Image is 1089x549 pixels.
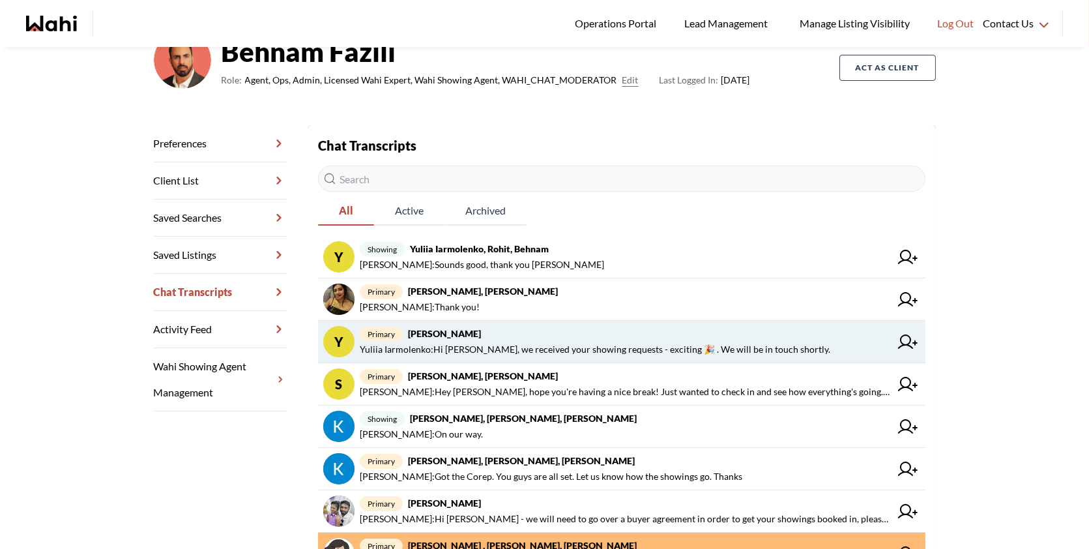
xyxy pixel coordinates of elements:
[360,496,403,511] span: primary
[318,236,925,278] a: YshowingYuliia Iarmolenko, Rohit, Behnam[PERSON_NAME]:Sounds good, thank you [PERSON_NAME]
[839,55,936,81] button: Act as Client
[318,448,925,490] a: primary[PERSON_NAME], [PERSON_NAME], [PERSON_NAME][PERSON_NAME]:Got the Corep. You guys are all s...
[410,413,637,424] strong: [PERSON_NAME], [PERSON_NAME], [PERSON_NAME]
[660,74,719,85] span: Last Logged In:
[154,274,287,311] a: Chat Transcripts
[318,166,925,192] input: Search
[26,16,77,31] a: Wahi homepage
[575,15,661,32] span: Operations Portal
[318,490,925,533] a: primary[PERSON_NAME][PERSON_NAME]:Hi [PERSON_NAME] - we will need to go over a buyer agreement in...
[937,15,974,32] span: Log Out
[318,197,374,226] button: All
[360,411,405,426] span: showing
[360,454,403,469] span: primary
[374,197,444,226] button: Active
[374,197,444,224] span: Active
[154,162,287,200] a: Client List
[323,241,355,273] div: Y
[360,242,405,257] span: showing
[154,237,287,274] a: Saved Listings
[408,497,481,509] strong: [PERSON_NAME]
[796,15,914,32] span: Manage Listing Visibility
[323,284,355,315] img: chat avatar
[408,370,558,381] strong: [PERSON_NAME], [PERSON_NAME]
[318,278,925,321] a: primary[PERSON_NAME], [PERSON_NAME][PERSON_NAME]:Thank you!
[154,31,211,89] img: cf9ae410c976398e.png
[410,243,549,254] strong: Yuliia Iarmolenko, Rohit, Behnam
[660,72,750,88] span: [DATE]
[360,299,480,315] span: [PERSON_NAME] : Thank you!
[360,426,483,442] span: [PERSON_NAME] : On our way.
[154,348,287,411] a: Wahi Showing Agent Management
[318,363,925,406] a: Sprimary[PERSON_NAME], [PERSON_NAME][PERSON_NAME]:Hey [PERSON_NAME], hope you're having a nice br...
[360,369,403,384] span: primary
[684,15,772,32] span: Lead Management
[323,453,355,484] img: chat avatar
[154,200,287,237] a: Saved Searches
[154,125,287,162] a: Preferences
[360,327,403,342] span: primary
[408,328,481,339] strong: [PERSON_NAME]
[444,197,527,226] button: Archived
[323,411,355,442] img: chat avatar
[222,32,750,71] strong: Behnam Fazili
[360,511,890,527] span: [PERSON_NAME] : Hi [PERSON_NAME] - we will need to go over a buyer agreement in order to get your...
[323,368,355,400] div: S
[408,286,558,297] strong: [PERSON_NAME], [PERSON_NAME]
[360,384,890,400] span: [PERSON_NAME] : Hey [PERSON_NAME], hope you're having a nice break! Just wanted to check in and s...
[444,197,527,224] span: Archived
[360,342,830,357] span: Yuliia Iarmolenko : Hi [PERSON_NAME], we received your showing requests - exciting 🎉 . We will be...
[360,257,604,273] span: [PERSON_NAME] : Sounds good, thank you [PERSON_NAME]
[408,455,635,466] strong: [PERSON_NAME], [PERSON_NAME], [PERSON_NAME]
[360,284,403,299] span: primary
[318,406,925,448] a: showing[PERSON_NAME], [PERSON_NAME], [PERSON_NAME][PERSON_NAME]:On our way.
[318,138,416,153] strong: Chat Transcripts
[318,321,925,363] a: Yprimary[PERSON_NAME]Yuliia Iarmolenko:Hi [PERSON_NAME], we received your showing requests - exci...
[318,197,374,224] span: All
[222,72,242,88] span: Role:
[360,469,742,484] span: [PERSON_NAME] : Got the Corep. You guys are all set. Let us know how the showings go. Thanks
[323,496,355,527] img: chat avatar
[154,311,287,348] a: Activity Feed
[622,72,639,88] button: Edit
[323,326,355,357] div: Y
[245,72,617,88] span: Agent, Ops, Admin, Licensed Wahi Expert, Wahi Showing Agent, WAHI_CHAT_MODERATOR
